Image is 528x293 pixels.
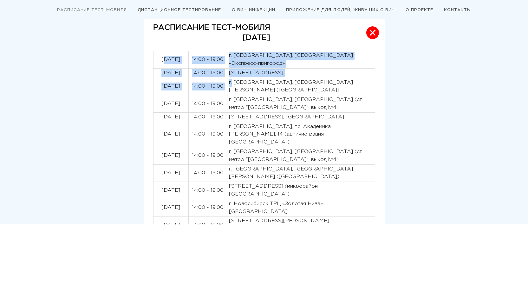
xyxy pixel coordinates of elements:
p: 14:00 - 19:00 [190,69,225,77]
p: [DATE] [155,152,187,160]
p: [DATE] [155,69,187,77]
a: О ВИЧ-ИНФЕКЦИИ [232,8,275,12]
p: [DATE] [155,204,187,212]
p: 14:00 - 19:00 [190,113,225,121]
a: КОНТАКТЫ [444,8,471,12]
p: 14:00 - 19:00 [190,187,225,195]
p: [DATE] [155,56,187,64]
p: г. [GEOGRAPHIC_DATA], [GEOGRAPHIC_DATA] (ст. метро "[GEOGRAPHIC_DATA]", выход №4) [229,96,373,112]
a: ПРИЛОЖЕНИЕ ДЛЯ ЛЮДЕЙ, ЖИВУЩИХ С ВИЧ [286,8,395,12]
p: [STREET_ADDRESS][PERSON_NAME][PERSON_NAME] [229,217,373,233]
p: 14:00 - 19:00 [190,56,225,64]
a: ДИСТАНЦИОННОЕ ТЕСТИРОВАНИЕ [138,8,221,12]
p: [DATE] [153,33,270,43]
p: 14:00 - 19:00 [190,83,225,90]
strong: РАСПИСАНИЕ ТЕСТ-МОБИЛЯ [153,24,270,31]
p: г. [GEOGRAPHIC_DATA], [GEOGRAPHIC_DATA][PERSON_NAME] ([GEOGRAPHIC_DATA]) [229,79,373,95]
p: [DATE] [155,187,187,195]
p: [DATE] [155,83,187,90]
p: 14:00 - 19:00 [190,100,225,108]
button: РАСПИСАНИЕ ТЕСТ-МОБИЛЯ[DATE] [144,15,385,51]
p: [STREET_ADDRESS], [GEOGRAPHIC_DATA] [229,113,373,121]
p: г. [GEOGRAPHIC_DATA], [GEOGRAPHIC_DATA] (ст. метро "[GEOGRAPHIC_DATA]", выход №4) [229,148,373,164]
p: г. [GEOGRAPHIC_DATA], [GEOGRAPHIC_DATA] «Экспресс-пригород» [229,52,373,68]
p: 14:00 - 19:00 [190,130,225,138]
p: [DATE] [155,113,187,121]
p: [DATE] [155,169,187,177]
p: г. Новосибирск ТРЦ «Золотая Нива», [GEOGRAPHIC_DATA] [229,200,373,216]
p: [STREET_ADDRESS] [229,69,373,77]
p: 14:00 - 19:00 [190,169,225,177]
p: 14:00 - 19:00 [190,221,225,229]
p: [DATE] [155,100,187,108]
a: РАСПИСАНИЕ ТЕСТ-МОБИЛЯ [57,8,127,12]
p: г. [GEOGRAPHIC_DATA], пр. Академика [PERSON_NAME], 14 (администрация [GEOGRAPHIC_DATA]) [229,123,373,146]
p: [DATE] [155,130,187,138]
p: 14:00 - 19:00 [190,204,225,212]
p: 14:00 - 19:00 [190,152,225,160]
p: [STREET_ADDRESS] (микрорайон [GEOGRAPHIC_DATA]) [229,183,373,198]
p: [DATE] [155,221,187,229]
p: г. [GEOGRAPHIC_DATA], [GEOGRAPHIC_DATA][PERSON_NAME] ([GEOGRAPHIC_DATA]) [229,165,373,181]
a: О ПРОЕКТЕ [406,8,433,12]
